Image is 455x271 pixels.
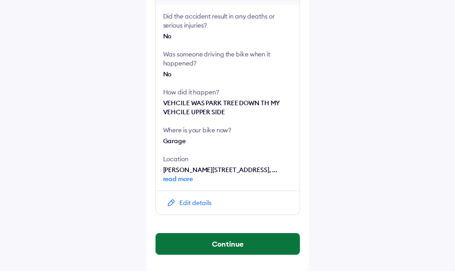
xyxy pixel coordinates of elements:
[163,98,292,117] div: VEHCILE WAS PARK TREE DOWN TH MY VEHCILE UPPER SIDE
[163,50,292,68] div: Was someone driving the bike when it happened?
[163,12,292,30] div: Did the accident result in any deaths or serious injuries?
[163,166,292,183] span: [PERSON_NAME][STREET_ADDRESS], ...
[163,70,292,79] div: No
[163,88,292,97] div: How did it happen?
[163,126,292,135] div: Where is your bike now?
[163,136,292,145] div: Garage
[163,32,292,41] div: No
[163,174,292,183] span: read more
[156,233,300,255] button: Continue
[163,154,292,164] div: Location
[179,198,211,207] div: Edit details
